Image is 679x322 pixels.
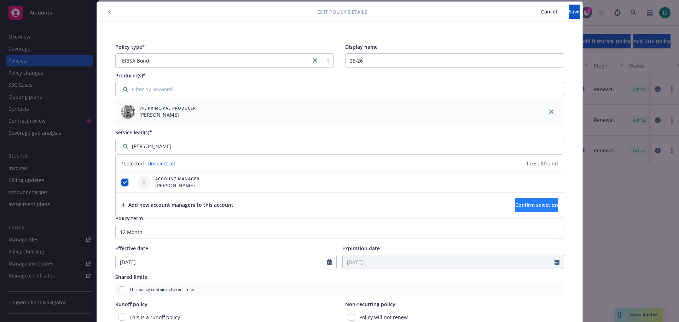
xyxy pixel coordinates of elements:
[541,8,557,15] span: Cancel
[122,57,149,64] span: ERISA Bond
[115,245,148,252] span: Effective date
[343,255,555,269] input: MM/DD/YYYY
[121,198,233,212] button: Add new account managers to this account
[147,160,175,167] a: Unselect all
[515,201,558,208] span: Confirm selection
[139,105,196,111] span: VP, Principal Producer
[121,105,135,119] img: employee photo
[115,215,143,222] span: Policy term
[115,301,147,308] span: Runoff policy
[555,259,559,265] svg: Calendar
[569,8,580,15] span: Save
[342,245,380,252] span: Expiration date
[547,107,556,116] a: close
[115,72,146,79] span: Producer(s)*
[345,43,378,50] span: Display name
[345,301,395,308] span: Non-recurring policy
[121,160,144,167] span: 1 selected
[115,274,147,280] span: Shared limits
[155,182,199,189] span: [PERSON_NAME]
[115,283,564,296] div: This policy contains shared limits
[311,56,319,65] a: close
[515,198,558,212] button: Confirm selection
[327,259,332,265] svg: Calendar
[139,111,196,118] span: [PERSON_NAME]
[526,160,558,167] span: 1 result found
[119,57,308,64] span: ERISA Bond
[569,5,580,19] button: Save
[317,8,367,16] span: Edit policy details
[115,139,564,153] input: Filter by keyword...
[115,43,145,50] span: Policy type*
[529,5,569,19] button: Cancel
[116,255,327,269] input: MM/DD/YYYY
[115,82,564,96] input: Filter by keyword...
[115,129,152,136] span: Service lead(s)*
[155,176,199,182] span: Account Manager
